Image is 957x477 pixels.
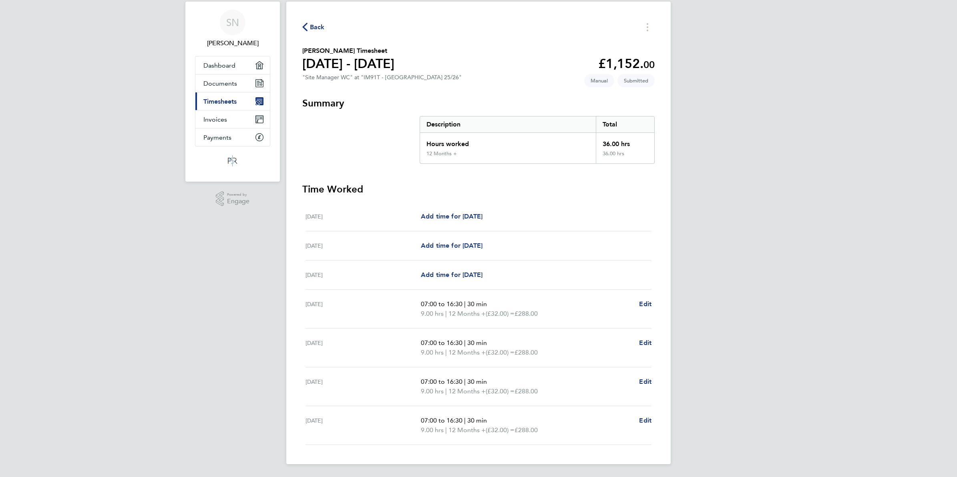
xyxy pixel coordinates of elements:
span: (£32.00) = [486,426,515,434]
span: £288.00 [515,349,538,356]
span: 9.00 hrs [421,349,444,356]
a: Go to home page [195,154,270,167]
span: Dashboard [203,62,235,69]
span: Powered by [227,191,249,198]
span: 12 Months + [448,309,486,319]
h3: Time Worked [302,183,655,196]
span: | [445,387,447,395]
span: Edit [639,417,651,424]
div: [DATE] [306,241,421,251]
span: £288.00 [515,387,538,395]
div: Summary [420,116,655,164]
span: Steve Nickless [195,38,270,48]
span: Documents [203,80,237,87]
a: Edit [639,377,651,387]
span: 9.00 hrs [421,426,444,434]
span: | [464,417,466,424]
div: 36.00 hrs [596,150,654,163]
div: 36.00 hrs [596,133,654,150]
app-decimal: £1,152. [598,56,655,71]
a: Add time for [DATE] [421,241,483,251]
span: Edit [639,300,651,308]
span: | [445,349,447,356]
span: Engage [227,198,249,205]
div: Description [420,116,596,132]
span: 30 min [467,417,487,424]
span: £288.00 [515,310,538,317]
div: Hours worked [420,133,596,150]
span: 07:00 to 16:30 [421,300,462,308]
span: 12 Months + [448,425,486,435]
a: Payments [195,128,270,146]
a: Add time for [DATE] [421,270,483,280]
a: Timesheets [195,92,270,110]
div: [DATE] [306,212,421,221]
a: Documents [195,74,270,92]
div: [DATE] [306,377,421,396]
span: Add time for [DATE] [421,212,483,220]
span: 30 min [467,378,487,385]
span: Edit [639,339,651,347]
span: Timesheets [203,98,237,105]
a: SN[PERSON_NAME] [195,10,270,48]
span: SN [226,17,239,28]
nav: Main navigation [185,2,280,182]
div: [DATE] [306,299,421,319]
span: Add time for [DATE] [421,242,483,249]
span: | [464,300,466,308]
a: Edit [639,416,651,425]
h2: [PERSON_NAME] Timesheet [302,46,394,56]
div: [DATE] [306,416,421,435]
span: (£32.00) = [486,387,515,395]
span: | [445,310,447,317]
a: Edit [639,338,651,348]
span: Payments [203,134,231,141]
span: 9.00 hrs [421,387,444,395]
div: 12 Months + [426,150,457,157]
span: | [464,339,466,347]
span: This timesheet was manually created. [584,74,614,87]
span: Edit [639,378,651,385]
span: 12 Months + [448,387,486,396]
h1: [DATE] - [DATE] [302,56,394,72]
span: 00 [643,59,655,70]
button: Timesheets Menu [640,21,655,33]
span: 9.00 hrs [421,310,444,317]
span: 07:00 to 16:30 [421,339,462,347]
span: | [445,426,447,434]
span: This timesheet is Submitted. [617,74,655,87]
span: (£32.00) = [486,310,515,317]
span: Invoices [203,116,227,123]
a: Edit [639,299,651,309]
span: £288.00 [515,426,538,434]
a: Powered byEngage [216,191,250,206]
div: [DATE] [306,338,421,357]
span: 07:00 to 16:30 [421,417,462,424]
a: Add time for [DATE] [421,212,483,221]
a: Dashboard [195,56,270,74]
h3: Summary [302,97,655,110]
div: Total [596,116,654,132]
div: "Site Manager WC" at "IM91T - [GEOGRAPHIC_DATA] 25/26" [302,74,462,81]
span: 30 min [467,300,487,308]
a: Invoices [195,110,270,128]
span: | [464,378,466,385]
span: 07:00 to 16:30 [421,378,462,385]
span: Add time for [DATE] [421,271,483,279]
span: 12 Months + [448,348,486,357]
span: Back [310,22,325,32]
span: (£32.00) = [486,349,515,356]
div: [DATE] [306,270,421,280]
button: Back [302,22,325,32]
span: 30 min [467,339,487,347]
img: psrsolutions-logo-retina.png [225,154,240,167]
